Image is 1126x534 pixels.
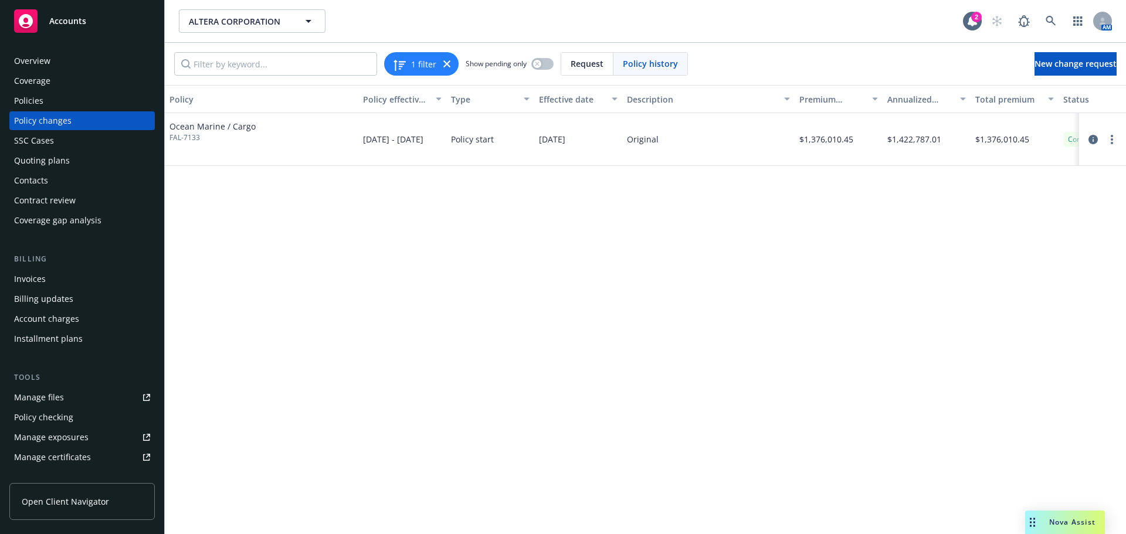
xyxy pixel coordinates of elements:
a: New change request [1035,52,1117,76]
div: Effective date [539,93,605,106]
a: Policy checking [9,408,155,427]
a: Policy changes [9,111,155,130]
a: Accounts [9,5,155,38]
div: Coverage gap analysis [14,211,101,230]
span: $1,376,010.45 [975,133,1029,145]
a: Billing updates [9,290,155,308]
div: Premium change [799,93,865,106]
span: New change request [1035,58,1117,69]
span: [DATE] [539,133,565,145]
span: [DATE] - [DATE] [363,133,423,145]
span: Nova Assist [1049,517,1096,527]
div: Contacts [14,171,48,190]
a: Contacts [9,171,155,190]
input: Filter by keyword... [174,52,377,76]
a: Start snowing [985,9,1009,33]
a: Coverage [9,72,155,90]
a: Contract review [9,191,155,210]
div: Total premium [975,93,1041,106]
span: ALTERA CORPORATION [189,15,290,28]
a: Invoices [9,270,155,288]
div: Policies [14,91,43,110]
div: Original [627,133,659,145]
a: Manage claims [9,468,155,487]
button: Annualized total premium change [883,85,971,113]
a: more [1105,132,1119,147]
button: Description [622,85,795,113]
span: Policy start [451,133,494,145]
a: Manage certificates [9,448,155,467]
a: Quoting plans [9,151,155,170]
span: Request [571,57,603,70]
div: Coverage [14,72,50,90]
span: Accounts [49,16,86,26]
div: Tools [9,372,155,383]
a: Coverage gap analysis [9,211,155,230]
div: Annualized total premium change [887,93,953,106]
span: 1 filter [411,58,436,70]
button: ALTERA CORPORATION [179,9,325,33]
a: Policies [9,91,155,110]
div: Invoices [14,270,46,288]
a: Installment plans [9,329,155,348]
button: Policy [165,85,358,113]
span: FAL-7133 [169,132,256,143]
div: Manage exposures [14,428,89,447]
span: Policy history [623,57,678,70]
div: Quoting plans [14,151,70,170]
button: Policy effective dates [358,85,446,113]
button: Total premium [971,85,1059,113]
a: SSC Cases [9,131,155,150]
div: 2 [971,12,982,22]
div: Overview [14,52,50,70]
div: Billing updates [14,290,73,308]
div: SSC Cases [14,131,54,150]
button: Premium change [795,85,883,113]
div: Manage files [14,388,64,407]
span: Ocean Marine / Cargo [169,120,256,132]
a: Manage exposures [9,428,155,447]
button: Type [446,85,534,113]
div: Manage certificates [14,448,91,467]
div: Policy checking [14,408,73,427]
button: Nova Assist [1025,511,1105,534]
a: Manage files [9,388,155,407]
span: Open Client Navigator [22,495,109,508]
div: Contract review [14,191,76,210]
a: Account charges [9,309,155,328]
span: Confirmed [1068,134,1103,145]
div: Billing [9,253,155,265]
span: $1,376,010.45 [799,133,853,145]
span: Show pending only [466,59,527,69]
div: Description [627,93,777,106]
div: Type [451,93,517,106]
a: Switch app [1066,9,1090,33]
div: Policy [169,93,354,106]
div: Policy changes [14,111,72,130]
span: $1,422,787.01 [887,133,941,145]
div: Account charges [14,309,79,328]
div: Policy effective dates [363,93,429,106]
button: Effective date [534,85,622,113]
div: Installment plans [14,329,83,348]
a: Overview [9,52,155,70]
a: circleInformation [1086,132,1100,147]
a: Report a Bug [1012,9,1036,33]
div: Drag to move [1025,511,1040,534]
div: Manage claims [14,468,73,487]
a: Search [1039,9,1063,33]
